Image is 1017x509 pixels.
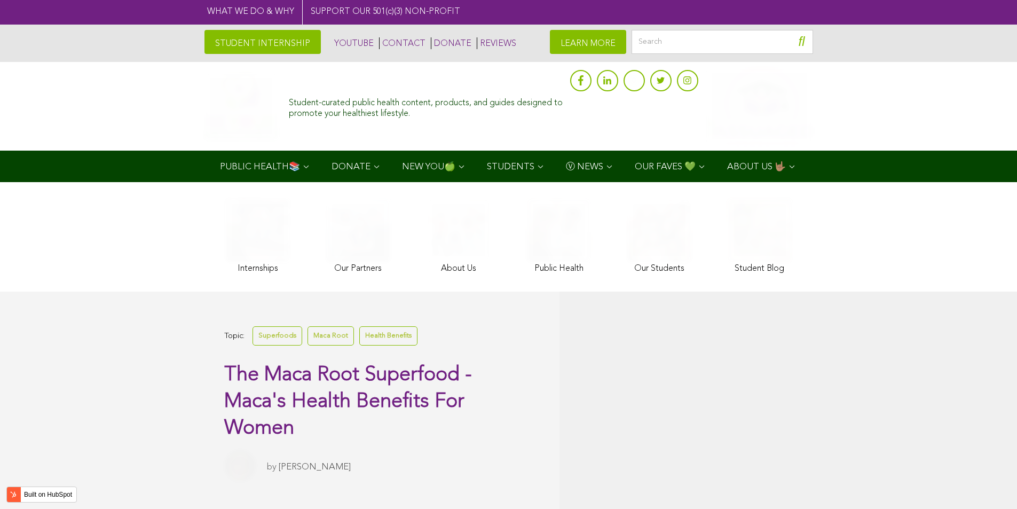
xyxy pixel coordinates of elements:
[402,162,455,171] span: NEW YOU🍏
[308,326,354,345] a: Maca Root
[332,37,374,49] a: YOUTUBE
[6,487,77,503] button: Built on HubSpot
[487,162,534,171] span: STUDENTS
[379,37,425,49] a: CONTACT
[253,326,302,345] a: Superfoods
[267,463,277,472] span: by
[359,326,417,345] a: Health Benefits
[204,72,279,140] img: Assuaged
[279,463,351,472] a: [PERSON_NAME]
[204,151,813,182] div: Navigation Menu
[224,365,472,438] span: The Maca Root Superfood - Maca's Health Benefits For Women
[632,30,813,54] input: Search
[220,162,300,171] span: PUBLIC HEALTH📚
[566,162,603,171] span: Ⓥ NEWS
[706,67,813,145] img: Assuaged App
[7,488,20,501] img: HubSpot sprocket logo
[224,329,245,343] span: Topic:
[630,75,637,85] img: glassdoor
[224,450,256,482] img: Sitara Darvish
[289,93,564,119] div: Student-curated public health content, products, and guides designed to promote your healthiest l...
[550,30,626,54] a: LEARN MORE
[332,162,370,171] span: DONATE
[635,162,696,171] span: OUR FAVES 💚
[204,30,321,54] a: STUDENT INTERNSHIP
[727,162,786,171] span: ABOUT US 🤟🏽
[431,37,471,49] a: DONATE
[20,488,76,502] label: Built on HubSpot
[477,37,516,49] a: REVIEWS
